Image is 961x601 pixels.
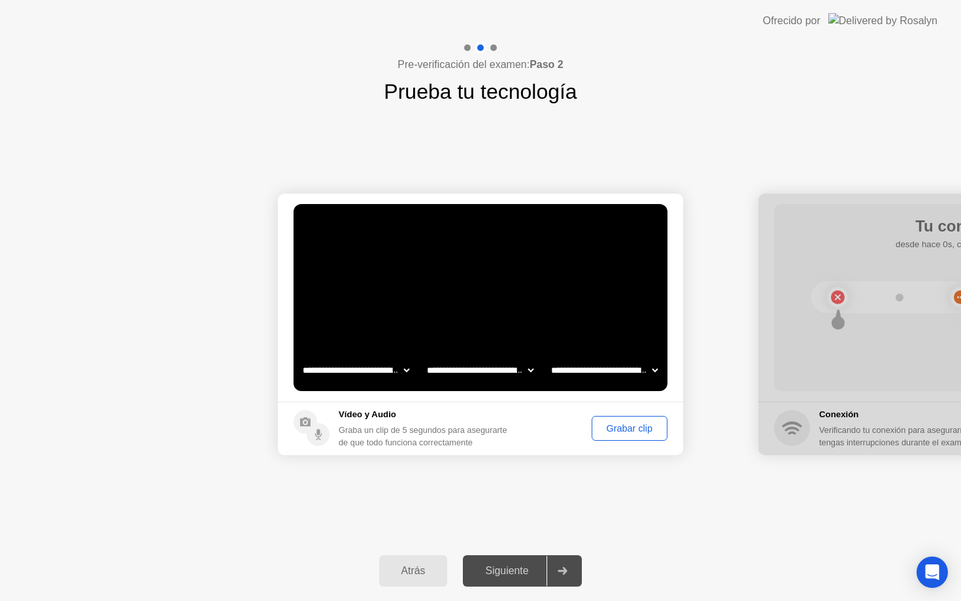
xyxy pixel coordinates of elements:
[763,13,820,29] div: Ofrecido por
[424,357,536,383] select: Available speakers
[379,555,448,587] button: Atrás
[300,357,412,383] select: Available cameras
[397,57,563,73] h4: Pre-verificación del examen:
[339,408,513,421] h5: Vídeo y Audio
[530,59,564,70] b: Paso 2
[596,423,663,434] div: Grabar clip
[828,13,937,28] img: Delivered by Rosalyn
[383,565,444,577] div: Atrás
[339,424,513,449] div: Graba un clip de 5 segundos para asegurarte de que todo funciona correctamente
[463,555,582,587] button: Siguiente
[548,357,660,383] select: Available microphones
[384,76,577,107] h1: Prueba tu tecnología
[467,565,547,577] div: Siguiente
[917,557,948,588] div: Open Intercom Messenger
[592,416,667,441] button: Grabar clip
